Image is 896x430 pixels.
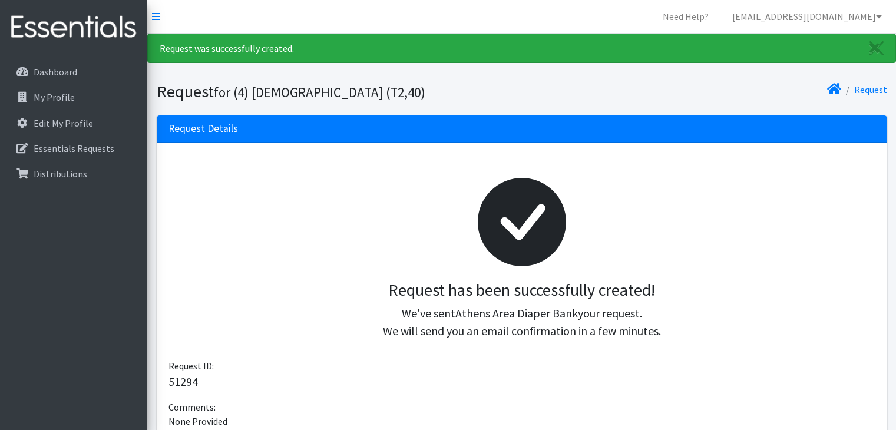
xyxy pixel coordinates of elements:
[34,143,114,154] p: Essentials Requests
[147,34,896,63] div: Request was successfully created.
[168,373,875,391] p: 51294
[178,280,866,300] h3: Request has been successfully created!
[455,306,578,320] span: Athens Area Diaper Bank
[854,84,887,95] a: Request
[723,5,891,28] a: [EMAIL_ADDRESS][DOMAIN_NAME]
[858,34,895,62] a: Close
[34,91,75,103] p: My Profile
[34,117,93,129] p: Edit My Profile
[178,305,866,340] p: We've sent your request. We will send you an email confirmation in a few minutes.
[5,162,143,186] a: Distributions
[168,415,227,427] span: None Provided
[5,111,143,135] a: Edit My Profile
[34,168,87,180] p: Distributions
[5,8,143,47] img: HumanEssentials
[168,360,214,372] span: Request ID:
[5,137,143,160] a: Essentials Requests
[5,60,143,84] a: Dashboard
[5,85,143,109] a: My Profile
[157,81,518,102] h1: Request
[653,5,718,28] a: Need Help?
[214,84,425,101] small: for (4) [DEMOGRAPHIC_DATA] (T2,40)
[168,123,238,135] h3: Request Details
[34,66,77,78] p: Dashboard
[168,401,216,413] span: Comments:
